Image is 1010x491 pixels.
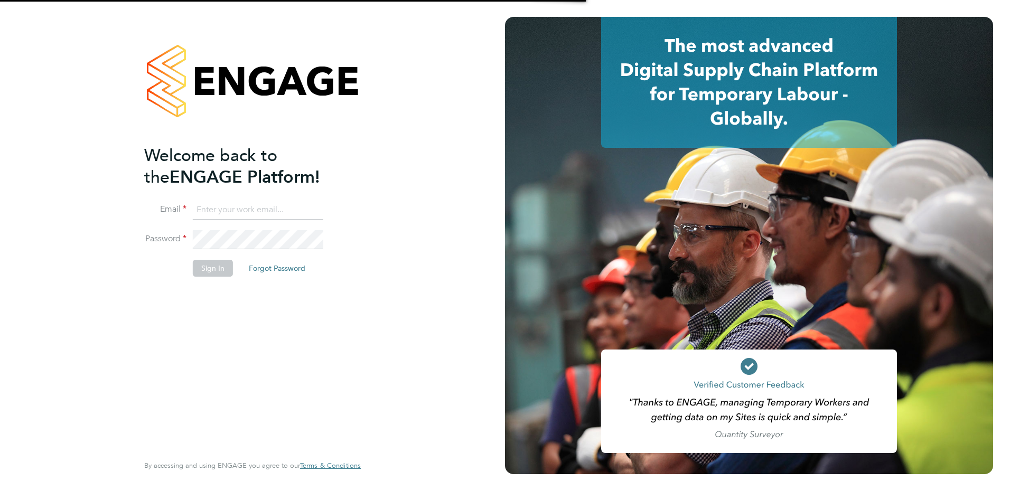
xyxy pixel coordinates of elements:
a: Terms & Conditions [300,461,361,470]
label: Email [144,204,186,215]
label: Password [144,233,186,244]
button: Sign In [193,260,233,277]
h2: ENGAGE Platform! [144,145,350,188]
span: Terms & Conditions [300,461,361,470]
span: Welcome back to the [144,145,277,187]
button: Forgot Password [240,260,314,277]
input: Enter your work email... [193,201,323,220]
span: By accessing and using ENGAGE you agree to our [144,461,361,470]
